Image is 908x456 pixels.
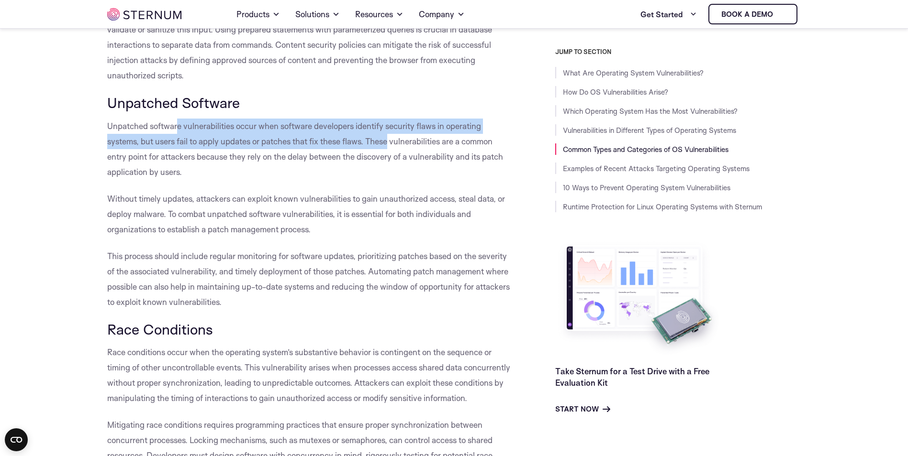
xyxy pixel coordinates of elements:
[555,366,709,388] a: Take Sternum for a Test Drive with a Free Evaluation Kit
[236,1,280,28] a: Products
[708,4,797,24] a: Book a demo
[555,403,610,415] a: Start Now
[563,126,736,135] a: Vulnerabilities in Different Types of Operating Systems
[107,121,503,177] span: Unpatched software vulnerabilities occur when software developers identify security flaws in oper...
[640,5,697,24] a: Get Started
[107,194,505,234] span: Without timely updates, attackers can exploit known vulnerabilities to gain unauthorized access, ...
[563,183,730,192] a: 10 Ways to Prevent Operating System Vulnerabilities
[563,145,729,154] a: Common Types and Categories of OS Vulnerabilities
[107,9,492,80] span: To prevent injection flaws, applications should treat all user-supplied data as untrusted and sys...
[295,1,340,28] a: Solutions
[419,1,465,28] a: Company
[563,164,750,173] a: Examples of Recent Attacks Targeting Operating Systems
[555,239,723,358] img: Take Sternum for a Test Drive with a Free Evaluation Kit
[107,94,240,111] span: Unpatched Software
[107,320,213,338] span: Race Conditions
[563,202,762,211] a: Runtime Protection for Linux Operating Systems with Sternum
[563,87,668,97] a: How Do OS Vulnerabilities Arise?
[355,1,404,28] a: Resources
[563,68,704,77] a: What Are Operating System Vulnerabilities?
[107,347,510,403] span: Race conditions occur when the operating system’s substantive behavior is contingent on the seque...
[107,251,510,307] span: This process should include regular monitoring for software updates, prioritizing patches based o...
[555,48,801,55] h3: JUMP TO SECTION
[5,428,28,451] button: Open CMP widget
[563,107,738,116] a: Which Operating System Has the Most Vulnerabilities?
[107,8,181,21] img: sternum iot
[777,11,785,18] img: sternum iot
